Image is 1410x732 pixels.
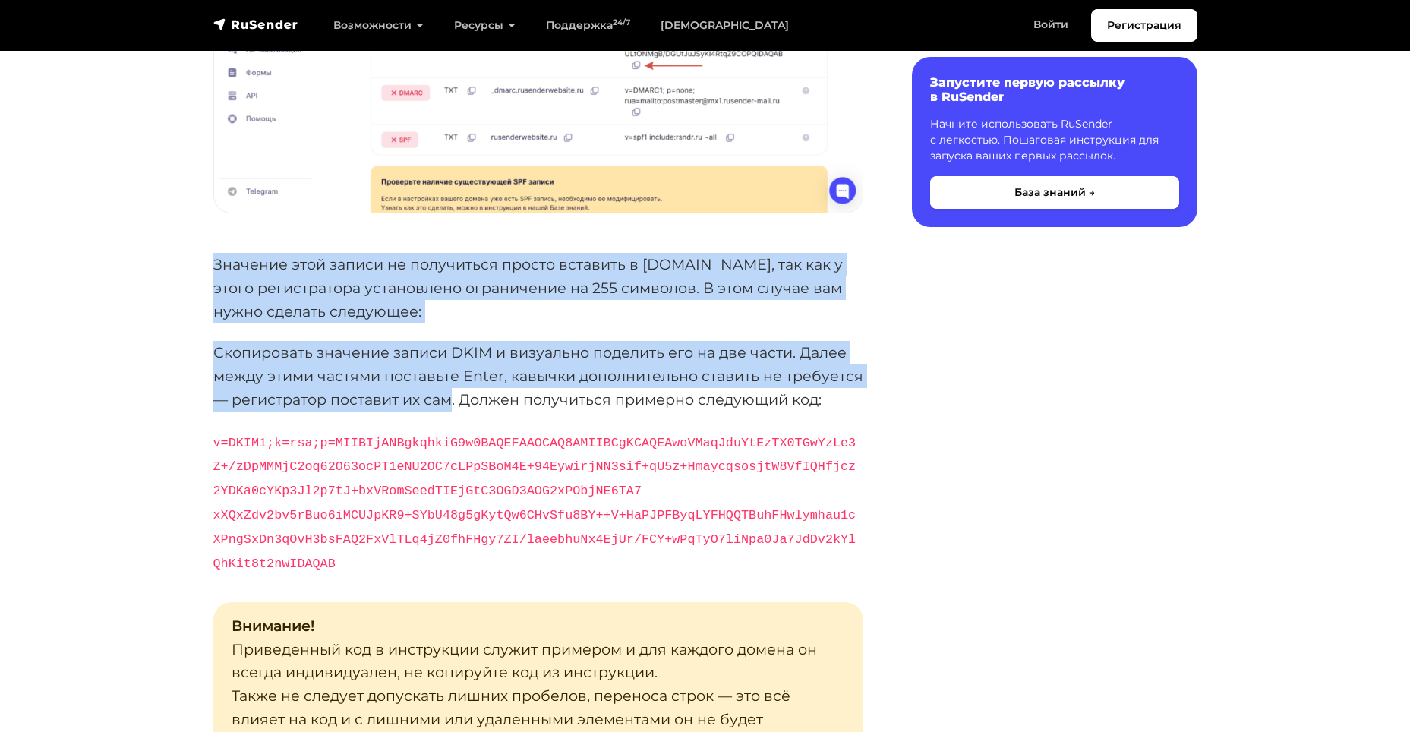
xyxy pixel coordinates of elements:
[213,253,863,323] p: Значение этой записи не получиться просто вставить в [DOMAIN_NAME], так как у этого регистратора ...
[232,617,314,635] strong: Внимание!
[1018,9,1084,40] a: Войти
[930,116,1179,164] p: Начните использовать RuSender с легкостью. Пошаговая инструкция для запуска ваших первых рассылок.
[930,75,1179,104] h6: Запустите первую рассылку в RuSender
[213,436,856,571] code: v=DKIM1;k=rsa;p=MIIBIjANBgkqhkiG9w0BAQEFAAOCAQ8AMIIBCgKCAQEAwoVMaqJduYtEzTX0TGwYzLe3Z+/zDpMMMjC2o...
[531,10,645,41] a: Поддержка24/7
[613,17,630,27] sup: 24/7
[1091,9,1197,42] a: Регистрация
[213,341,863,411] p: Скопировать значение записи DKIM и визуально поделить его на две части. Далее между этими частями...
[912,57,1197,227] a: Запустите первую рассылку в RuSender Начните использовать RuSender с легкостью. Пошаговая инструк...
[318,10,439,41] a: Возможности
[213,17,298,32] img: RuSender
[645,10,804,41] a: [DEMOGRAPHIC_DATA]
[930,176,1179,209] button: База знаний →
[439,10,531,41] a: Ресурсы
